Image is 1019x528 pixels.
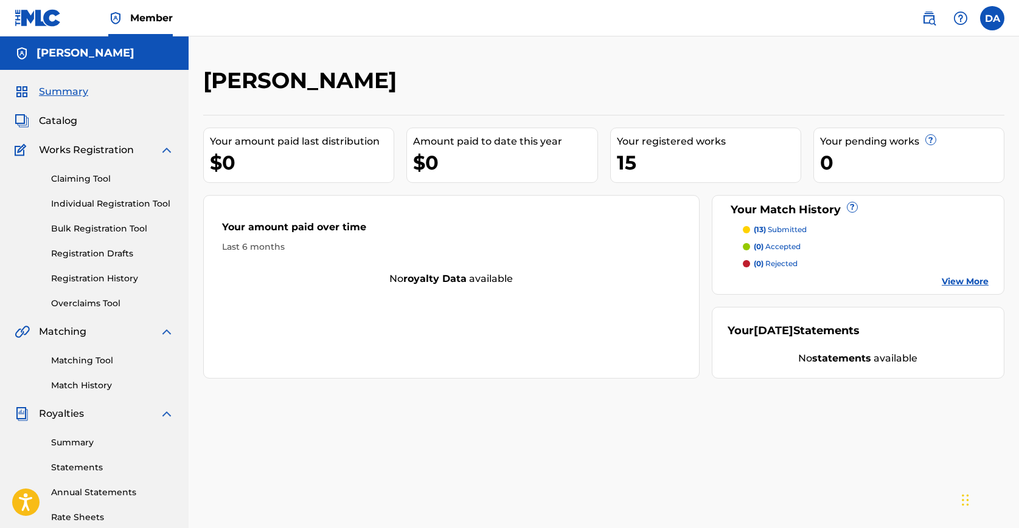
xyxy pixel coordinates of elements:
[51,222,174,235] a: Bulk Registration Tool
[51,272,174,285] a: Registration History
[51,461,174,474] a: Statements
[15,46,29,61] img: Accounts
[754,242,763,251] span: (0)
[159,406,174,421] img: expand
[159,324,174,339] img: expand
[210,149,394,176] div: $0
[51,486,174,499] a: Annual Statements
[754,225,766,234] span: (13)
[222,241,681,253] div: Last 6 months
[130,11,173,25] span: Member
[985,344,1019,442] iframe: Resource Center
[754,259,763,268] span: (0)
[958,470,1019,528] iframe: Chat Widget
[942,275,989,288] a: View More
[728,323,860,339] div: Your Statements
[413,134,597,149] div: Amount paid to date this year
[820,149,1004,176] div: 0
[51,379,174,392] a: Match History
[15,324,30,339] img: Matching
[108,11,123,26] img: Top Rightsholder
[617,134,801,149] div: Your registered works
[926,135,936,145] span: ?
[39,406,84,421] span: Royalties
[15,114,77,128] a: CatalogCatalog
[820,134,1004,149] div: Your pending works
[15,84,88,99] a: SummarySummary
[728,202,989,218] div: Your Match History
[51,354,174,367] a: Matching Tool
[15,9,61,27] img: MLC Logo
[847,202,857,212] span: ?
[754,241,801,252] p: accepted
[413,149,597,176] div: $0
[39,114,77,128] span: Catalog
[39,324,86,339] span: Matching
[51,511,174,524] a: Rate Sheets
[39,84,88,99] span: Summary
[754,224,807,235] p: submitted
[37,46,134,60] h5: Dylan Andre
[922,11,936,26] img: search
[15,114,29,128] img: Catalog
[617,149,801,176] div: 15
[15,84,29,99] img: Summary
[980,6,1004,30] div: User Menu
[51,297,174,310] a: Overclaims Tool
[15,406,29,421] img: Royalties
[204,272,699,286] div: No available
[953,11,968,26] img: help
[754,258,798,269] p: rejected
[743,258,989,269] a: (0) rejected
[39,143,134,157] span: Works Registration
[210,134,394,149] div: Your amount paid last distribution
[812,352,871,364] strong: statements
[203,67,403,94] h2: [PERSON_NAME]
[754,324,793,337] span: [DATE]
[51,436,174,449] a: Summary
[743,224,989,235] a: (13) submitted
[51,197,174,210] a: Individual Registration Tool
[743,241,989,252] a: (0) accepted
[51,173,174,185] a: Claiming Tool
[51,247,174,260] a: Registration Drafts
[917,6,941,30] a: Public Search
[728,351,989,366] div: No available
[962,482,969,518] div: Drag
[222,220,681,241] div: Your amount paid over time
[15,143,30,157] img: Works Registration
[159,143,174,157] img: expand
[403,273,467,284] strong: royalty data
[948,6,973,30] div: Help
